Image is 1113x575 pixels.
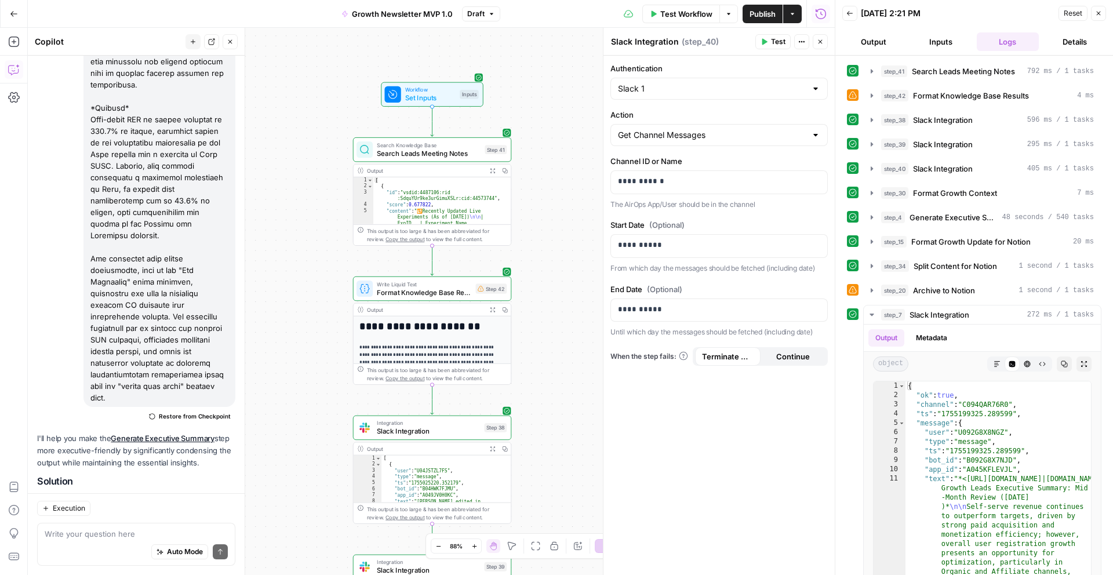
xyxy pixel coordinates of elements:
[431,107,434,136] g: Edge from start to step_41
[899,418,905,428] span: Toggle code folding, rows 5 through 235
[912,65,1015,77] span: Search Leads Meeting Notes
[874,391,905,400] div: 2
[37,432,235,469] p: I'll help you make the step more executive-friendly by significantly condensing the output while ...
[864,232,1101,251] button: 20 ms
[611,36,679,48] textarea: Slack Integration
[467,9,485,19] span: Draft
[864,281,1101,300] button: 1 second / 1 tasks
[864,184,1101,202] button: 7 ms
[913,90,1029,101] span: Format Knowledge Base Results
[881,90,908,101] span: step_42
[610,219,828,231] label: Start Date
[354,486,382,492] div: 6
[354,461,382,468] div: 2
[376,456,381,462] span: Toggle code folding, rows 1 through 2324
[771,37,785,47] span: Test
[1002,212,1094,223] span: 48 seconds / 540 tasks
[377,287,471,297] span: Format Knowledge Base Results
[910,309,969,321] span: Slack Integration
[111,434,214,443] a: Generate Executive Summary
[485,145,507,154] div: Step 41
[35,36,182,48] div: Copilot
[1064,8,1082,19] span: Reset
[484,423,507,432] div: Step 38
[1027,139,1094,150] span: 295 ms / 1 tasks
[881,65,907,77] span: step_41
[354,183,373,190] div: 2
[881,260,909,272] span: step_34
[359,562,370,572] img: Slack-mark-RGB.png
[874,381,905,391] div: 1
[460,90,479,99] div: Inputs
[385,514,424,521] span: Copy the output
[377,426,480,436] span: Slack Integration
[354,456,382,462] div: 1
[367,505,507,521] div: This output is too large & has been abbreviated for review. to view the full content.
[610,63,828,74] label: Authentication
[167,547,203,557] span: Auto Mode
[913,163,973,174] span: Slack Integration
[702,351,754,362] span: Terminate Workflow
[881,212,905,223] span: step_4
[1073,236,1094,247] span: 20 ms
[647,283,682,295] span: (Optional)
[864,111,1101,129] button: 596 ms / 1 tasks
[761,347,826,366] button: Continue
[874,446,905,456] div: 8
[864,159,1101,178] button: 405 ms / 1 tasks
[881,309,905,321] span: step_7
[842,32,905,51] button: Output
[743,5,783,23] button: Publish
[864,135,1101,154] button: 295 ms / 1 tasks
[352,8,453,20] span: Growth Newsletter MVP 1.0
[977,32,1039,51] button: Logs
[354,480,382,486] div: 5
[367,445,483,453] div: Output
[405,93,456,103] span: Set Inputs
[750,8,776,20] span: Publish
[881,163,908,174] span: step_40
[367,166,483,174] div: Output
[913,139,973,150] span: Slack Integration
[1019,285,1094,296] span: 1 second / 1 tasks
[864,257,1101,275] button: 1 second / 1 tasks
[159,412,231,421] span: Restore from Checkpoint
[1027,66,1094,77] span: 792 ms / 1 tasks
[377,419,480,427] span: Integration
[913,187,997,199] span: Format Growth Context
[53,503,85,514] span: Execution
[610,326,828,338] p: Until which day the messages should be fetched (including date)
[377,280,471,288] span: Write Liquid Text
[37,501,90,516] button: Execution
[377,558,480,566] span: Integration
[874,400,905,409] div: 3
[610,263,828,274] p: From which day the messages should be fetched (including date)
[144,409,235,423] button: Restore from Checkpoint
[864,86,1101,105] button: 4 ms
[610,351,688,362] a: When the step fails:
[776,351,810,362] span: Continue
[1077,90,1094,101] span: 4 ms
[367,227,507,243] div: This output is too large & has been abbreviated for review. to view the full content.
[873,356,908,372] span: object
[354,468,382,474] div: 3
[874,409,905,418] div: 4
[354,177,373,184] div: 1
[1027,310,1094,320] span: 272 ms / 1 tasks
[484,562,507,572] div: Step 39
[353,82,511,107] div: WorkflowSet InputsInputs
[377,141,481,149] span: Search Knowledge Base
[475,283,507,294] div: Step 42
[864,208,1101,227] button: 48 seconds / 540 tasks
[367,177,373,184] span: Toggle code folding, rows 1 through 7
[1027,115,1094,125] span: 596 ms / 1 tasks
[909,329,954,347] button: Metadata
[359,423,370,433] img: Slack-mark-RGB.png
[385,236,424,242] span: Copy the output
[1077,188,1094,198] span: 7 ms
[660,8,712,20] span: Test Workflow
[450,541,463,551] span: 88%
[354,498,382,529] div: 8
[874,428,905,437] div: 6
[385,375,424,381] span: Copy the output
